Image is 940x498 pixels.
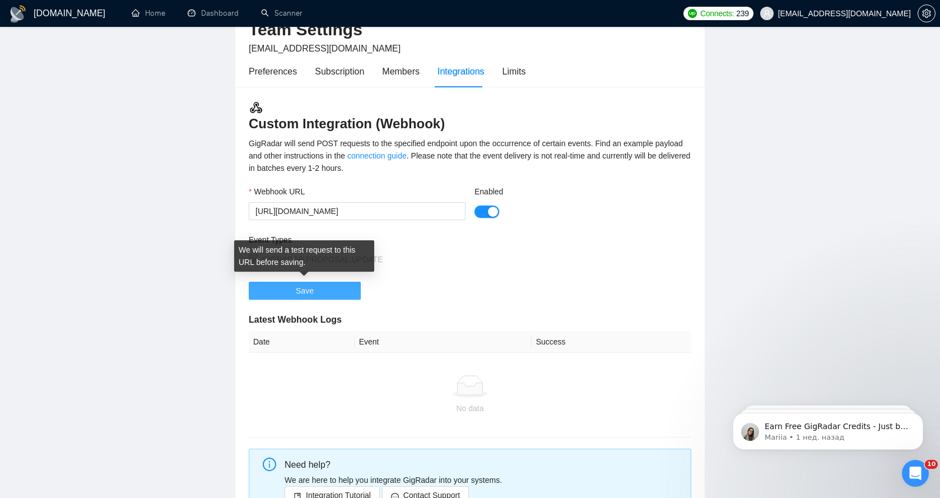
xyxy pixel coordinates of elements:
[249,137,691,174] div: GigRadar will send POST requests to the specified endpoint upon the occurrence of certain events....
[249,185,305,198] label: Webhook URL
[132,8,165,18] a: homeHome
[285,474,682,486] p: We are here to help you integrate GigRadar into your systems.
[249,64,297,78] div: Preferences
[249,100,263,115] img: webhook.3a52c8ec.svg
[249,100,691,133] h3: Custom Integration (Webhook)
[474,206,499,218] button: Enabled
[337,4,358,26] button: Свернуть окно
[502,64,526,78] div: Limits
[925,460,938,469] span: 10
[234,240,374,272] div: We will send a test request to this URL before saving.
[249,44,401,53] span: [EMAIL_ADDRESS][DOMAIN_NAME]
[263,458,276,471] span: info-circle
[249,234,292,246] label: Event Types
[249,282,361,300] button: Save
[285,460,331,469] span: Need help?
[315,64,364,78] div: Subscription
[382,64,420,78] div: Members
[532,331,691,353] th: Success
[249,18,691,41] h2: Team Settings
[249,331,355,353] th: Date
[347,151,407,160] a: connection guide
[918,9,935,18] span: setting
[188,8,239,18] a: dashboardDashboard
[438,64,485,78] div: Integrations
[358,4,378,25] div: Закрыть
[763,10,771,17] span: user
[918,9,936,18] a: setting
[688,9,697,18] img: upwork-logo.png
[736,7,748,20] span: 239
[253,402,687,415] div: No data
[700,7,734,20] span: Connects:
[918,4,936,22] button: setting
[9,5,27,23] img: logo
[261,8,303,18] a: searchScanner
[249,202,466,220] input: Webhook URL
[355,331,532,353] th: Event
[7,4,29,26] button: go back
[474,185,503,198] label: Enabled
[249,313,691,327] h5: Latest Webhook Logs
[716,389,940,468] iframe: Intercom notifications сообщение
[296,285,314,297] span: Save
[902,460,929,487] iframe: Intercom live chat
